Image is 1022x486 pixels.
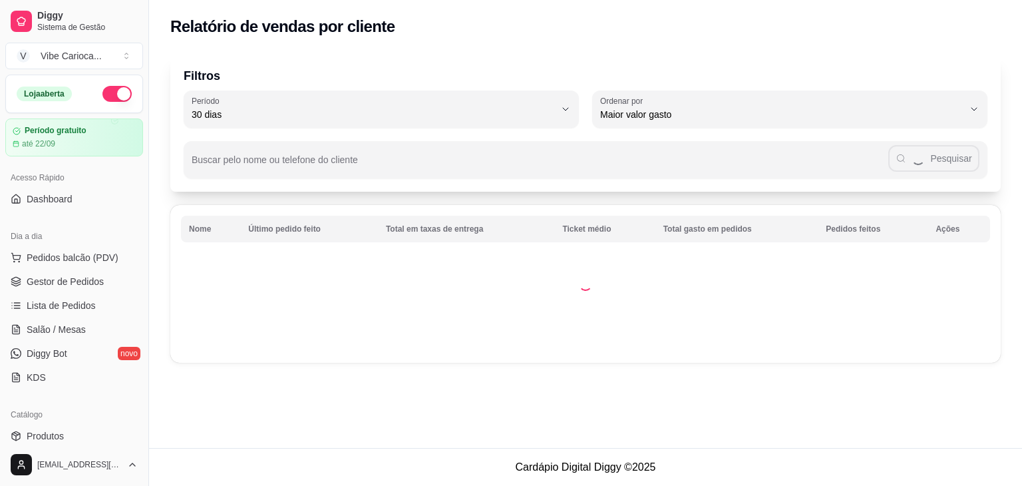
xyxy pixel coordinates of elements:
a: Lista de Pedidos [5,295,143,316]
span: Salão / Mesas [27,323,86,336]
span: KDS [27,371,46,384]
span: Diggy [37,10,138,22]
button: Select a team [5,43,143,69]
button: Ordenar porMaior valor gasto [592,91,987,128]
footer: Cardápio Digital Diggy © 2025 [149,448,1022,486]
article: Período gratuito [25,126,86,136]
span: Sistema de Gestão [37,22,138,33]
div: Vibe Carioca ... [41,49,102,63]
div: Loading [579,278,592,291]
div: Dia a dia [5,226,143,247]
p: Filtros [184,67,987,85]
button: Alterar Status [102,86,132,102]
button: Pedidos balcão (PDV) [5,247,143,268]
a: Período gratuitoaté 22/09 [5,119,143,156]
button: [EMAIL_ADDRESS][DOMAIN_NAME] [5,449,143,481]
span: Maior valor gasto [600,108,963,121]
div: Loja aberta [17,87,72,101]
div: Catálogo [5,404,143,425]
a: Gestor de Pedidos [5,271,143,292]
span: Pedidos balcão (PDV) [27,251,118,264]
a: KDS [5,367,143,388]
span: Gestor de Pedidos [27,275,104,288]
input: Buscar pelo nome ou telefone do cliente [192,158,888,172]
a: Dashboard [5,188,143,210]
span: 30 dias [192,108,555,121]
div: Acesso Rápido [5,167,143,188]
span: Dashboard [27,192,73,206]
span: [EMAIL_ADDRESS][DOMAIN_NAME] [37,459,122,470]
a: Diggy Botnovo [5,343,143,364]
a: Salão / Mesas [5,319,143,340]
button: Período30 dias [184,91,579,128]
label: Ordenar por [600,95,647,107]
a: Produtos [5,425,143,447]
a: DiggySistema de Gestão [5,5,143,37]
h2: Relatório de vendas por cliente [170,16,395,37]
span: V [17,49,30,63]
span: Lista de Pedidos [27,299,96,312]
span: Produtos [27,429,64,443]
label: Período [192,95,224,107]
span: Diggy Bot [27,347,67,360]
article: até 22/09 [22,138,55,149]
